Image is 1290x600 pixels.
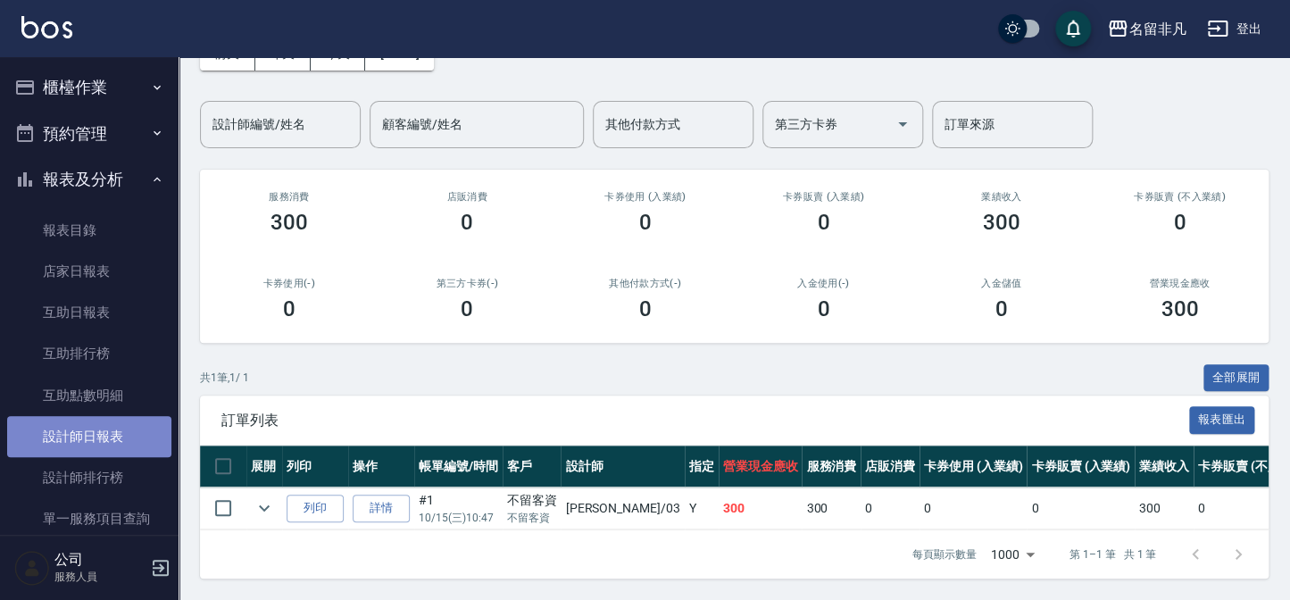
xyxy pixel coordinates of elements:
[14,550,50,586] img: Person
[221,412,1189,429] span: 訂單列表
[1135,446,1194,487] th: 業績收入
[461,210,473,235] h3: 0
[1112,278,1248,289] h2: 營業現金應收
[920,487,1028,529] td: 0
[802,487,861,529] td: 300
[1200,12,1269,46] button: 登出
[1203,364,1269,392] button: 全部展開
[348,446,414,487] th: 操作
[1189,406,1255,434] button: 報表匯出
[54,551,146,569] h5: 公司
[861,446,920,487] th: 店販消費
[7,111,171,157] button: 預約管理
[400,278,536,289] h2: 第三方卡券(-)
[7,457,171,498] a: 設計師排行榜
[984,530,1041,579] div: 1000
[200,370,249,386] p: 共 1 筆, 1 / 1
[561,446,684,487] th: 設計師
[1161,296,1198,321] h3: 300
[1173,210,1186,235] h3: 0
[756,191,892,203] h2: 卡券販賣 (入業績)
[685,446,719,487] th: 指定
[503,446,562,487] th: 客戶
[419,510,498,526] p: 10/15 (三) 10:47
[507,491,557,510] div: 不留客資
[817,296,829,321] h3: 0
[888,110,917,138] button: Open
[934,191,1069,203] h2: 業績收入
[287,495,344,522] button: 列印
[1027,446,1135,487] th: 卡券販賣 (入業績)
[246,446,282,487] th: 展開
[561,487,684,529] td: [PERSON_NAME] /03
[1055,11,1091,46] button: save
[7,156,171,203] button: 報表及分析
[1128,18,1186,40] div: 名留非凡
[461,296,473,321] h3: 0
[282,446,348,487] th: 列印
[578,191,713,203] h2: 卡券使用 (入業績)
[861,487,920,529] td: 0
[934,278,1069,289] h2: 入金儲值
[21,16,72,38] img: Logo
[1069,546,1156,562] p: 第 1–1 筆 共 1 筆
[7,375,171,416] a: 互助點數明細
[912,546,977,562] p: 每頁顯示數量
[54,569,146,585] p: 服務人員
[7,498,171,539] a: 單一服務項目查詢
[1189,411,1255,428] a: 報表匯出
[719,487,803,529] td: 300
[7,333,171,374] a: 互助排行榜
[7,251,171,292] a: 店家日報表
[7,210,171,251] a: 報表目錄
[414,446,503,487] th: 帳單編號/時間
[719,446,803,487] th: 營業現金應收
[685,487,719,529] td: Y
[414,487,503,529] td: #1
[920,446,1028,487] th: 卡券使用 (入業績)
[639,210,652,235] h3: 0
[7,64,171,111] button: 櫃檯作業
[1112,191,1248,203] h2: 卡券販賣 (不入業績)
[7,292,171,333] a: 互助日報表
[283,296,295,321] h3: 0
[221,278,357,289] h2: 卡券使用(-)
[802,446,861,487] th: 服務消費
[1027,487,1135,529] td: 0
[1100,11,1193,47] button: 名留非凡
[221,191,357,203] h3: 服務消費
[507,510,557,526] p: 不留客資
[270,210,308,235] h3: 300
[756,278,892,289] h2: 入金使用(-)
[817,210,829,235] h3: 0
[353,495,410,522] a: 詳情
[251,495,278,521] button: expand row
[983,210,1020,235] h3: 300
[400,191,536,203] h2: 店販消費
[7,416,171,457] a: 設計師日報表
[1135,487,1194,529] td: 300
[639,296,652,321] h3: 0
[578,278,713,289] h2: 其他付款方式(-)
[995,296,1008,321] h3: 0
